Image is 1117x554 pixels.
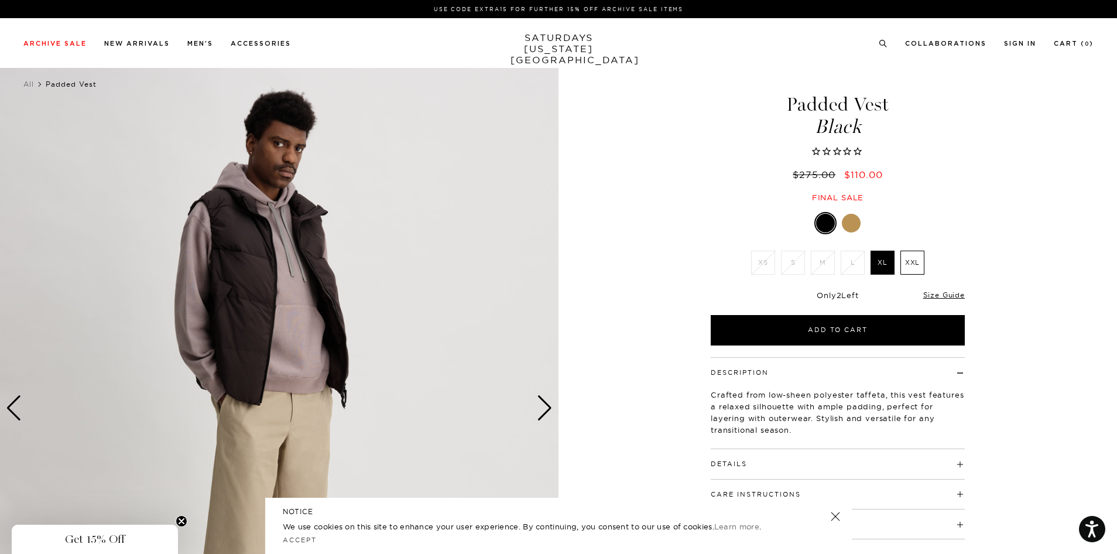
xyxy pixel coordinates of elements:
button: Details [711,461,747,467]
label: XXL [900,251,924,275]
a: Size Guide [923,290,965,299]
a: All [23,80,34,88]
div: Next slide [537,395,553,421]
a: Accept [283,536,317,544]
button: Add to Cart [711,315,965,346]
a: Sign In [1004,40,1036,47]
div: Final sale [709,193,967,203]
span: Get 15% Off [65,532,125,546]
a: Learn more [714,522,759,531]
p: Crafted from low-sheen polyester taffeta, this vest features a relaxed silhouette with ample padd... [711,389,965,436]
a: Collaborations [905,40,986,47]
a: Archive Sale [23,40,87,47]
del: $275.00 [793,169,840,180]
a: Accessories [231,40,291,47]
p: Use Code EXTRA15 for Further 15% Off Archive Sale Items [28,5,1089,13]
div: Previous slide [6,395,22,421]
span: Black [709,117,967,136]
a: SATURDAYS[US_STATE][GEOGRAPHIC_DATA] [510,32,607,66]
a: Men's [187,40,213,47]
span: 2 [837,290,842,300]
small: 0 [1085,42,1089,47]
p: We use cookies on this site to enhance your user experience. By continuing, you consent to our us... [283,521,793,532]
h5: NOTICE [283,507,834,517]
span: Padded Vest [46,80,97,88]
h1: Padded Vest [709,95,967,136]
button: Description [711,370,769,376]
div: Only Left [711,290,965,300]
span: $110.00 [844,169,883,180]
a: New Arrivals [104,40,170,47]
a: Cart (0) [1054,40,1094,47]
button: Care Instructions [711,491,801,498]
button: Close teaser [176,515,187,527]
div: Get 15% OffClose teaser [12,525,178,554]
span: Rated 0.0 out of 5 stars 0 reviews [709,146,967,158]
label: XL [871,251,895,275]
